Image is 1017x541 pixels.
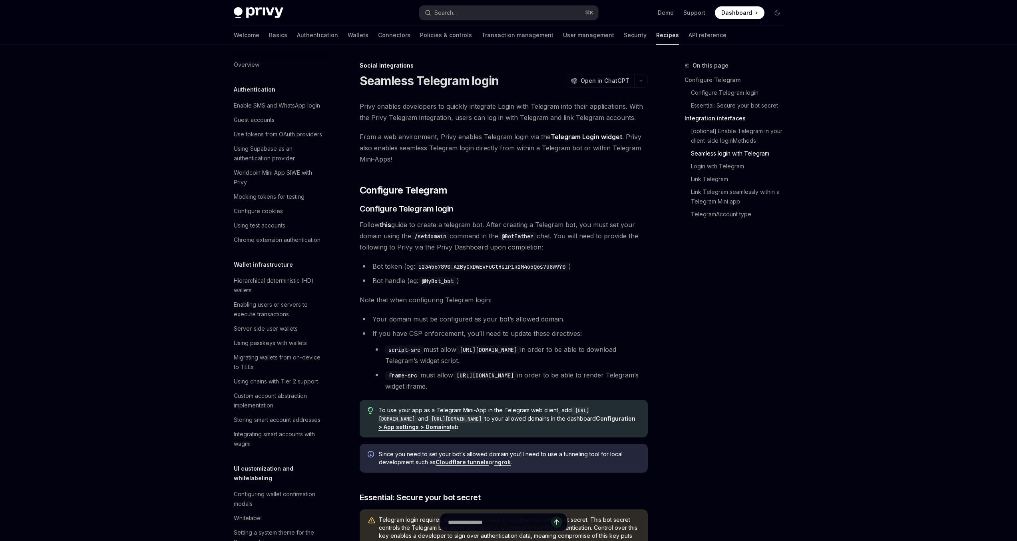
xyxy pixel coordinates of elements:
[227,389,330,413] a: Custom account abstraction implementation
[227,113,330,127] a: Guest accounts
[297,26,338,45] a: Authentication
[227,297,330,321] a: Enabling users or servers to execute transactions
[234,130,322,139] div: Use tokens from OAuth providers
[551,517,562,528] button: Send message
[360,313,648,325] li: Your domain must be configured as your bot’s allowed domain.
[227,374,330,389] a: Using chains with Tier 2 support
[227,58,330,72] a: Overview
[360,492,481,503] span: Essential: Secure your bot secret
[456,345,520,354] code: [URL][DOMAIN_NAME]
[691,86,790,99] a: Configure Telegram login
[372,344,648,366] li: must allow in order to be able to download Telegram’s widget script.
[689,26,726,45] a: API reference
[227,204,330,218] a: Configure cookies
[411,232,450,241] code: /setdomain
[348,26,368,45] a: Wallets
[368,451,376,459] svg: Info
[234,324,298,333] div: Server-side user wallets
[420,26,472,45] a: Policies & controls
[551,133,622,141] a: Telegram Login widget
[581,77,629,85] span: Open in ChatGPT
[227,127,330,142] a: Use tokens from OAuth providers
[771,6,784,19] button: Toggle dark mode
[234,391,325,410] div: Custom account abstraction implementation
[234,26,259,45] a: Welcome
[693,61,728,70] span: On this page
[385,371,420,380] code: frame-src
[691,160,790,173] a: Login with Telegram
[419,6,598,20] button: Search...⌘K
[227,190,330,204] a: Mocking tokens for testing
[227,413,330,427] a: Storing smart account addresses
[234,415,320,425] div: Storing smart account addresses
[234,60,259,70] div: Overview
[721,9,752,17] span: Dashboard
[269,26,287,45] a: Basics
[453,371,517,380] code: [URL][DOMAIN_NAME]
[415,262,569,271] code: 1234567890:AzByCxDwEvFuGtHsIr1k2M4o5Q6s7U8w9Y0
[234,489,325,509] div: Configuring wallet confirmation modals
[234,300,325,319] div: Enabling users or servers to execute transactions
[372,369,648,392] li: must allow in order to be able to render Telegram’s widget iframe.
[227,98,330,113] a: Enable SMS and WhatsApp login
[234,221,285,230] div: Using test accounts
[691,186,790,208] a: Link Telegram seamlessly within a Telegram Mini app
[234,260,293,270] h5: Wallet infrastructure
[227,487,330,511] a: Configuring wallet confirmation modals
[227,350,330,374] a: Migrating wallets from on-device to TEEs
[234,276,325,295] div: Hierarchical deterministic (HD) wallets
[566,74,634,88] button: Open in ChatGPT
[360,62,648,70] div: Social integrations
[360,328,648,392] li: If you have CSP enforcement, you’ll need to update these directives:
[227,233,330,247] a: Chrome extension authentication
[234,115,275,125] div: Guest accounts
[360,184,448,197] span: Configure Telegram
[691,208,790,221] a: TelegramAccount type
[234,353,325,372] div: Migrating wallets from on-device to TEEs
[227,218,330,233] a: Using test accounts
[691,173,790,186] a: Link Telegram
[418,277,457,285] code: @MyBot_bot
[360,203,454,214] span: Configure Telegram login
[234,464,330,483] h5: UI customization and whitelabeling
[234,429,325,449] div: Integrating smart accounts with wagmi
[360,294,648,305] span: Note that when configuring Telegram login:
[234,7,283,18] img: dark logo
[234,338,307,348] div: Using passkeys with wallets
[378,406,639,431] span: To use your app as a Telegram Mini-App in the Telegram web client, add and to your allowed domain...
[380,221,391,229] a: this
[360,219,648,253] span: Follow guide to create a telegram bot. After creating a Telegram bot, you must set your domain us...
[585,10,593,16] span: ⌘ K
[227,427,330,451] a: Integrating smart accounts with wagmi
[428,415,485,423] code: [URL][DOMAIN_NAME]
[434,8,457,18] div: Search...
[656,26,679,45] a: Recipes
[498,232,537,241] code: @BotFather
[563,26,614,45] a: User management
[691,147,790,160] a: Seamless login with Telegram
[234,192,305,202] div: Mocking tokens for testing
[494,459,511,466] a: ngrok
[385,345,424,354] code: script-src
[658,9,674,17] a: Demo
[234,85,275,94] h5: Authentication
[685,74,790,86] a: Configure Telegram
[227,142,330,166] a: Using Supabase as an authentication provider
[378,407,589,423] code: [URL][DOMAIN_NAME]
[227,511,330,525] a: Whitelabel
[378,26,410,45] a: Connectors
[624,26,647,45] a: Security
[691,99,790,112] a: Essential: Secure your bot secret
[234,144,325,163] div: Using Supabase as an authentication provider
[227,166,330,190] a: Worldcoin Mini App SIWE with Privy
[691,125,790,147] a: [optional] Enable Telegram in your client-side loginMethods
[234,206,283,216] div: Configure cookies
[234,168,325,187] div: Worldcoin Mini App SIWE with Privy
[234,101,320,110] div: Enable SMS and WhatsApp login
[379,450,640,466] span: Since you need to set your bot’s allowed domain you’ll need to use a tunneling tool for local dev...
[715,6,764,19] a: Dashboard
[360,74,499,88] h1: Seamless Telegram login
[227,321,330,336] a: Server-side user wallets
[227,336,330,350] a: Using passkeys with wallets
[368,407,373,414] svg: Tip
